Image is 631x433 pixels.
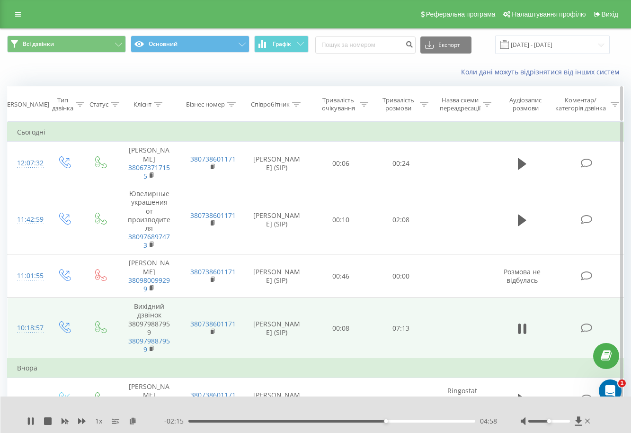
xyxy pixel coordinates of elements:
span: Ringostat responsible ma... [444,386,481,412]
button: Всі дзвінки [7,36,126,53]
td: [PERSON_NAME] (SIP) [243,185,311,254]
button: Експорт [420,36,471,54]
td: 00:09 [311,378,371,421]
td: [PERSON_NAME] [118,142,180,185]
td: [PERSON_NAME] (SIP) [243,254,311,298]
td: [PERSON_NAME] (SIP) [243,142,311,185]
td: [PERSON_NAME] (SIP) [243,378,311,421]
span: 04:58 [480,416,497,426]
td: [PERSON_NAME] (SIP) [243,298,311,359]
td: 00:46 [311,254,371,298]
div: Бізнес номер [186,100,225,108]
span: 1 x [95,416,102,426]
span: 1 [618,379,626,387]
td: 11:35 [371,378,431,421]
a: 380673717155 [128,163,170,180]
div: Аудіозапис розмови [502,96,549,112]
span: Розмова не відбулась [504,267,541,285]
span: Вихід [602,10,618,18]
td: 00:08 [311,298,371,359]
span: Налаштування профілю [512,10,586,18]
div: Тривалість розмови [379,96,418,112]
div: Коментар/категорія дзвінка [553,96,608,112]
span: Реферальна програма [426,10,496,18]
div: Назва схеми переадресації [439,96,480,112]
div: Співробітник [251,100,290,108]
div: 10:18:57 [17,319,36,337]
div: Accessibility label [547,419,551,423]
td: [PERSON_NAME] [118,378,180,421]
td: [PERSON_NAME] [118,254,180,298]
div: Accessibility label [384,419,388,423]
div: 11:01:55 [17,267,36,285]
div: Клієнт [133,100,151,108]
td: 07:13 [371,298,431,359]
input: Пошук за номером [315,36,416,54]
td: 00:00 [371,254,431,298]
td: 00:24 [371,142,431,185]
a: 380738601171 [190,211,236,220]
td: 02:08 [371,185,431,254]
a: 380980099299 [128,276,170,293]
a: Коли дані можуть відрізнятися вiд інших систем [461,67,624,76]
div: 11:42:59 [17,210,36,229]
a: 380738601171 [190,267,236,276]
button: Основний [131,36,249,53]
div: 12:51:45 [17,390,36,408]
button: Графік [254,36,309,53]
td: 00:06 [311,142,371,185]
a: 380738601171 [190,154,236,163]
td: Вчора [8,359,624,378]
td: Сьогодні [8,123,624,142]
div: Тип дзвінка [52,96,73,112]
a: 380738601171 [190,390,236,399]
iframe: Intercom live chat [599,379,622,402]
span: Графік [273,41,291,47]
td: Ювелирные украшения от производителя [118,185,180,254]
div: Статус [89,100,108,108]
div: Тривалість очікування [319,96,357,112]
td: 00:10 [311,185,371,254]
div: [PERSON_NAME] [1,100,49,108]
span: Всі дзвінки [23,40,54,48]
div: 12:07:32 [17,154,36,172]
a: 380979887959 [128,336,170,354]
a: 380976897473 [128,232,170,250]
span: - 02:15 [164,416,188,426]
td: Вихідний дзвінок 380979887959 [118,298,180,359]
a: 380738601171 [190,319,236,328]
